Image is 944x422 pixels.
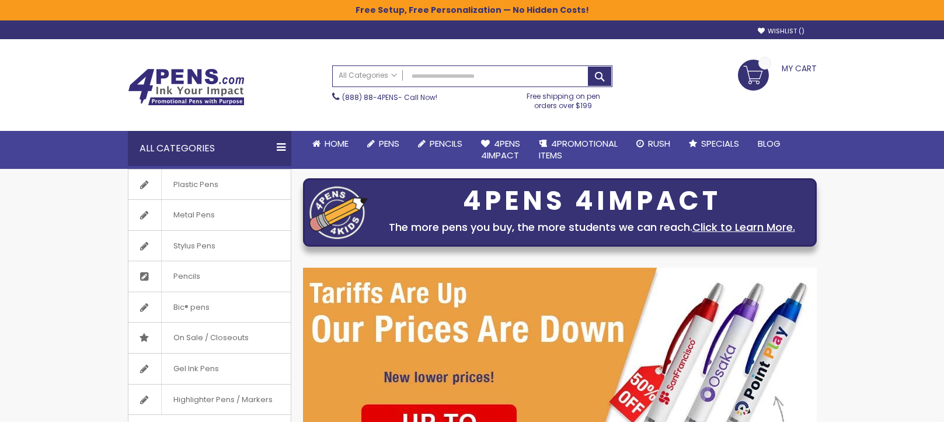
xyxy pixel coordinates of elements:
span: Plastic Pens [161,170,230,200]
span: Gel Ink Pens [161,354,231,384]
a: Click to Learn More. [692,220,795,234]
span: - Call Now! [342,92,437,102]
span: Specials [701,137,739,150]
span: 4PROMOTIONAL ITEMS [539,137,618,161]
a: Pencils [128,261,291,292]
span: Pencils [161,261,212,292]
a: Home [303,131,358,157]
a: (888) 88-4PENS [342,92,398,102]
a: Gel Ink Pens [128,354,291,384]
span: On Sale / Closeouts [161,323,260,353]
img: four_pen_logo.png [309,186,368,239]
a: Metal Pens [128,200,291,230]
span: 4Pens 4impact [481,137,520,161]
a: Blog [748,131,790,157]
span: Stylus Pens [161,231,227,261]
span: Pencils [430,137,462,150]
a: All Categories [333,66,403,85]
a: Pens [358,131,409,157]
span: Rush [648,137,670,150]
a: Stylus Pens [128,231,291,261]
a: Highlighter Pens / Markers [128,385,291,415]
div: The more pens you buy, the more students we can reach. [374,219,810,236]
span: Home [325,137,349,150]
span: Bic® pens [161,292,221,323]
div: Free shipping on pen orders over $199 [514,87,612,110]
span: Pens [379,137,399,150]
span: Highlighter Pens / Markers [161,385,284,415]
a: 4Pens4impact [472,131,530,169]
a: Plastic Pens [128,170,291,200]
a: 4PROMOTIONALITEMS [530,131,627,169]
a: Specials [680,131,748,157]
a: Wishlist [758,27,804,36]
div: All Categories [128,131,291,166]
a: Bic® pens [128,292,291,323]
span: All Categories [339,71,397,80]
span: Metal Pens [161,200,227,230]
a: Rush [627,131,680,157]
a: Pencils [409,131,472,157]
div: 4PENS 4IMPACT [374,189,810,213]
a: On Sale / Closeouts [128,323,291,353]
span: Blog [758,137,781,150]
img: 4Pens Custom Pens and Promotional Products [128,68,245,106]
